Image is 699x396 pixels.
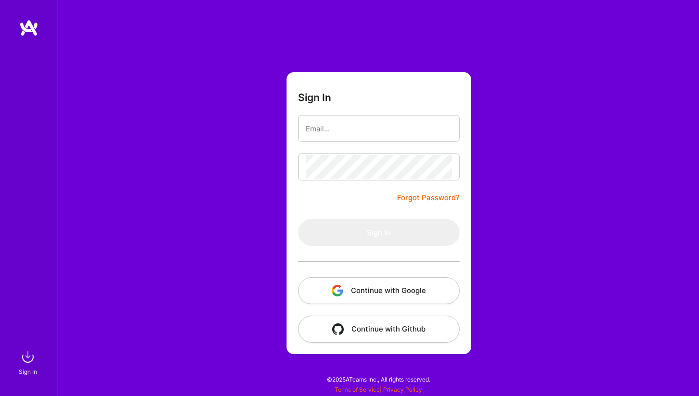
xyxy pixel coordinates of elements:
[298,277,460,304] button: Continue with Google
[332,323,344,335] img: icon
[19,19,38,37] img: logo
[298,91,331,103] h3: Sign In
[335,386,422,393] span: |
[20,347,37,377] a: sign inSign In
[439,123,451,134] keeper-lock: Open Keeper Popup
[335,386,380,393] a: Terms of Service
[306,116,452,141] input: Email...
[18,347,37,367] img: sign in
[397,192,460,204] a: Forgot Password?
[19,367,37,377] div: Sign In
[298,219,460,246] button: Sign In
[298,316,460,343] button: Continue with Github
[58,367,699,391] div: © 2025 ATeams Inc., All rights reserved.
[332,285,343,296] img: icon
[383,386,422,393] a: Privacy Policy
